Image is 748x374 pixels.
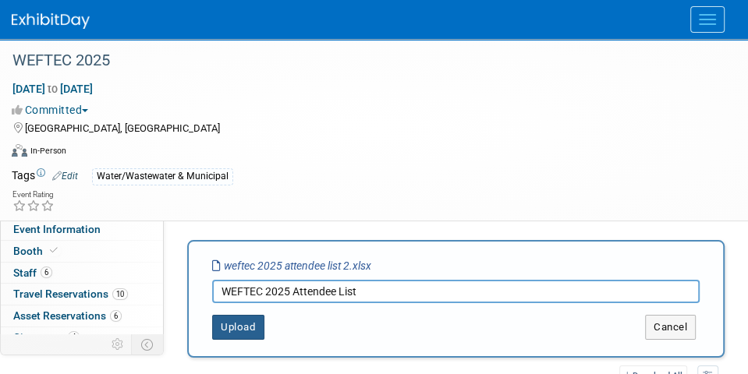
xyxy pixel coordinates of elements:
[12,102,94,118] button: Committed
[12,168,78,185] td: Tags
[12,142,729,165] div: Event Format
[13,223,101,235] span: Event Information
[132,334,164,355] td: Toggle Event Tabs
[13,309,122,322] span: Asset Reservations
[645,315,696,340] button: Cancel
[30,145,66,157] div: In-Person
[52,171,78,182] a: Edit
[1,305,163,326] a: Asset Reservations6
[212,280,700,303] input: Enter description
[1,263,163,284] a: Staff6
[112,288,128,300] span: 10
[1,284,163,305] a: Travel Reservations10
[1,241,163,262] a: Booth
[13,245,61,257] span: Booth
[25,122,220,134] span: [GEOGRAPHIC_DATA], [GEOGRAPHIC_DATA]
[92,168,233,185] div: Water/Wastewater & Municipal
[690,6,725,33] button: Menu
[12,144,27,157] img: Format-Inperson.png
[13,266,52,279] span: Staff
[12,191,55,199] div: Event Rating
[212,315,264,340] button: Upload
[110,310,122,322] span: 6
[41,266,52,278] span: 6
[50,246,58,255] i: Booth reservation complete
[12,82,94,96] span: [DATE] [DATE]
[105,334,132,355] td: Personalize Event Tab Strip
[1,327,163,348] a: Giveaways4
[212,259,371,272] i: weftec 2025 attendee list 2.xlsx
[1,219,163,240] a: Event Information
[68,331,80,343] span: 4
[12,13,90,29] img: ExhibitDay
[13,288,128,300] span: Travel Reservations
[45,83,60,95] span: to
[7,47,717,75] div: WEFTEC 2025
[13,331,80,344] span: Giveaways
